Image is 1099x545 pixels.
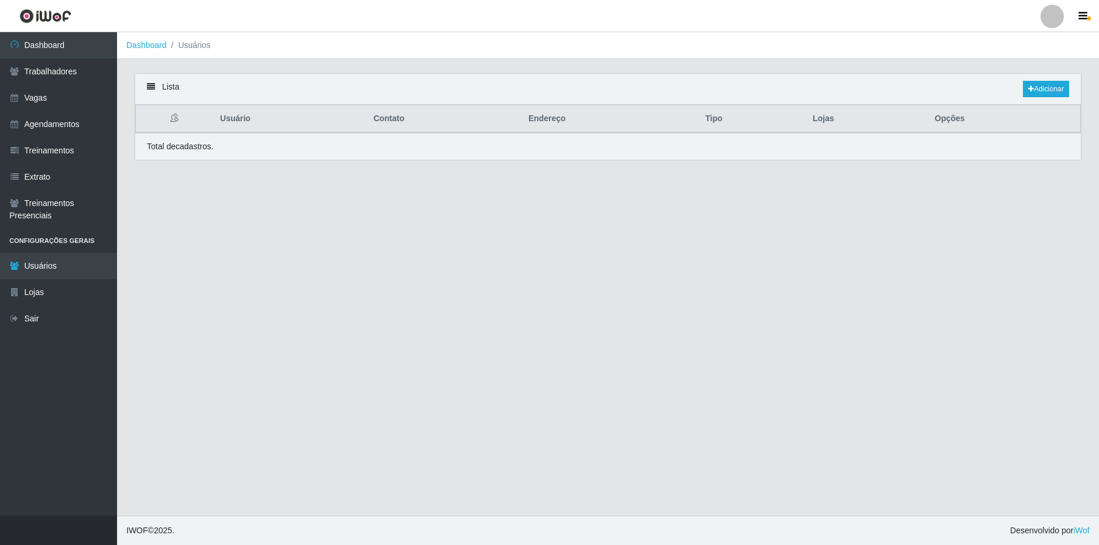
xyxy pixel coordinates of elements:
div: Lista [135,74,1081,105]
span: Desenvolvido por [1010,525,1090,537]
th: Contato [366,105,521,133]
th: Lojas [806,105,928,133]
th: Endereço [521,105,698,133]
nav: breadcrumb [117,32,1099,59]
th: Opções [928,105,1080,133]
li: Usuários [167,39,211,52]
a: Dashboard [126,40,167,50]
span: IWOF [126,526,148,535]
p: Total de cadastros. [147,140,214,153]
a: Adicionar [1023,81,1069,97]
span: © 2025 . [126,525,174,537]
a: iWof [1073,526,1090,535]
th: Tipo [698,105,806,133]
img: CoreUI Logo [19,9,71,23]
th: Usuário [213,105,366,133]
